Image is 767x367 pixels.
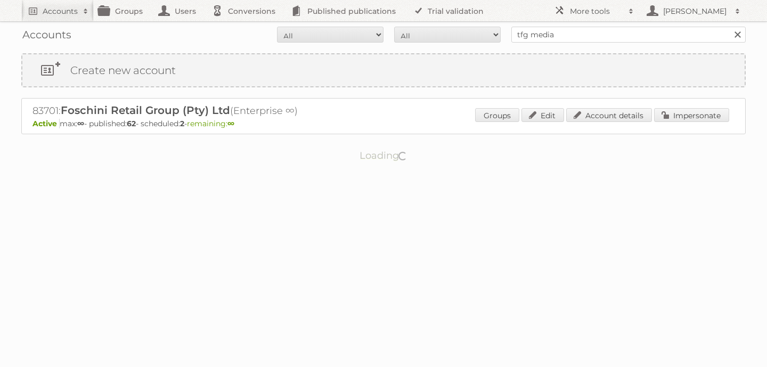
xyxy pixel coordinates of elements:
[570,6,623,17] h2: More tools
[32,119,735,128] p: max: - published: - scheduled: -
[187,119,234,128] span: remaining:
[43,6,78,17] h2: Accounts
[32,104,405,118] h2: 83701: (Enterprise ∞)
[22,54,745,86] a: Create new account
[660,6,730,17] h2: [PERSON_NAME]
[566,108,652,122] a: Account details
[127,119,136,128] strong: 62
[77,119,84,128] strong: ∞
[180,119,184,128] strong: 2
[654,108,729,122] a: Impersonate
[227,119,234,128] strong: ∞
[326,145,442,166] p: Loading
[475,108,519,122] a: Groups
[32,119,60,128] span: Active
[61,104,230,117] span: Foschini Retail Group (Pty) Ltd
[521,108,564,122] a: Edit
